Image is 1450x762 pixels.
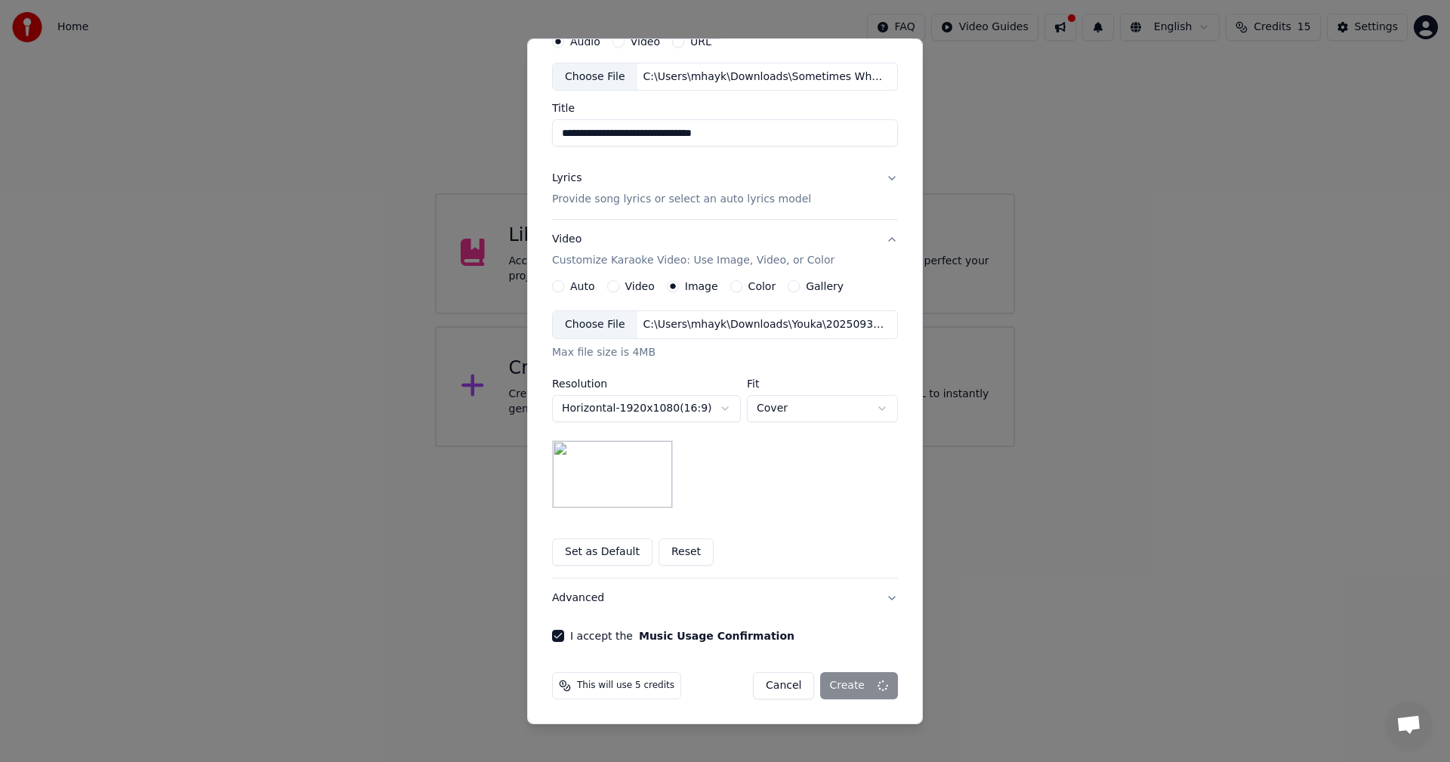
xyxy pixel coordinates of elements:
[806,281,844,292] label: Gallery
[552,538,652,566] button: Set as Default
[631,35,660,46] label: Video
[577,680,674,692] span: This will use 5 credits
[552,103,898,113] label: Title
[747,378,898,389] label: Fit
[637,69,894,84] div: C:\Users\mhayk\Downloads\Sometimes When We Touch - [PERSON_NAME].m4a
[553,311,637,338] div: Choose File
[552,220,898,280] button: VideoCustomize Karaoke Video: Use Image, Video, or Color
[552,192,811,207] p: Provide song lyrics or select an auto lyrics model
[552,345,898,360] div: Max file size is 4MB
[552,232,835,268] div: Video
[639,631,794,641] button: I accept the
[570,631,794,641] label: I accept the
[753,672,814,699] button: Cancel
[552,171,582,186] div: Lyrics
[552,378,741,389] label: Resolution
[570,281,595,292] label: Auto
[552,280,898,578] div: VideoCustomize Karaoke Video: Use Image, Video, or Color
[637,317,894,332] div: C:\Users\mhayk\Downloads\Youka\20250930_0007_Acoustic Guitar Spotlight_simple_compose_01k6b3h5xje...
[690,35,711,46] label: URL
[552,578,898,618] button: Advanced
[748,281,776,292] label: Color
[570,35,600,46] label: Audio
[553,63,637,90] div: Choose File
[685,281,718,292] label: Image
[625,281,655,292] label: Video
[552,253,835,268] p: Customize Karaoke Video: Use Image, Video, or Color
[552,159,898,219] button: LyricsProvide song lyrics or select an auto lyrics model
[659,538,714,566] button: Reset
